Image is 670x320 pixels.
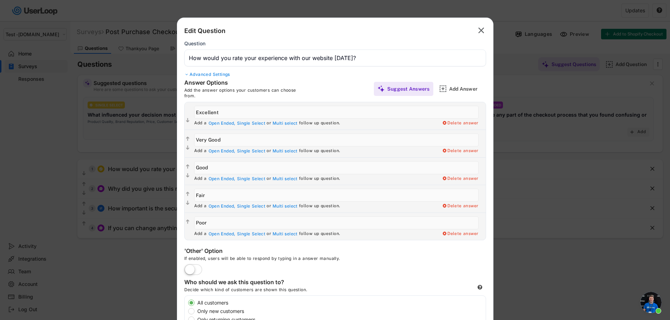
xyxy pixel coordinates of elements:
[449,86,484,92] div: Add Answer
[194,176,207,182] div: Add a
[184,287,360,295] div: Decide which kind of customers are shown this question.
[237,176,265,182] div: Single Select
[185,218,191,226] button: 
[442,148,479,154] div: Delete answer
[186,200,190,206] text: 
[209,120,236,126] div: Open Ended,
[237,203,265,209] div: Single Select
[237,231,265,237] div: Single Select
[194,189,479,202] input: Fair
[478,25,484,35] text: 
[640,292,662,313] a: Open chat
[185,191,191,198] button: 
[194,106,479,119] input: Excellent
[476,25,486,36] button: 
[186,136,190,142] text: 
[185,144,191,151] button: 
[185,136,191,143] button: 
[209,148,236,154] div: Open Ended,
[186,219,190,225] text: 
[267,176,271,182] div: or
[184,50,486,66] input: Type your question here...
[185,172,191,179] button: 
[442,120,479,126] div: Delete answer
[209,231,236,237] div: Open Ended,
[442,231,479,237] div: Delete answer
[377,85,385,92] img: MagicMajor%20%28Purple%29.svg
[194,120,207,126] div: Add a
[299,148,340,154] div: follow up question.
[194,231,207,237] div: Add a
[184,247,325,256] div: 'Other' Option
[299,120,340,126] div: follow up question.
[185,117,191,124] button: 
[299,176,340,182] div: follow up question.
[194,133,479,146] input: Very Good
[184,87,307,98] div: Add the answer options your customers can choose from.
[184,72,486,77] div: Advanced Settings
[185,200,191,207] button: 
[273,176,298,182] div: Multi select
[194,148,207,154] div: Add a
[237,148,265,154] div: Single Select
[267,231,271,237] div: or
[186,164,190,170] text: 
[194,161,479,174] input: Good
[442,203,479,209] div: Delete answer
[267,120,271,126] div: or
[194,203,207,209] div: Add a
[209,176,236,182] div: Open Ended,
[186,172,190,178] text: 
[267,148,271,154] div: or
[184,40,205,47] div: Question
[237,120,265,126] div: Single Select
[299,203,340,209] div: follow up question.
[195,300,486,305] label: All customers
[194,216,479,229] input: Poor
[273,231,298,237] div: Multi select
[185,163,191,170] button: 
[184,79,290,87] div: Answer Options
[299,231,340,237] div: follow up question.
[186,145,190,151] text: 
[439,85,447,92] img: AddMajor.svg
[273,203,298,209] div: Multi select
[195,309,486,314] label: Only new customers
[273,148,298,154] div: Multi select
[184,256,395,264] div: If enabled, users will be able to respond by typing in a answer manually.
[273,120,298,126] div: Multi select
[186,117,190,123] text: 
[442,176,479,182] div: Delete answer
[186,191,190,197] text: 
[184,27,225,35] div: Edit Question
[184,279,325,287] div: Who should we ask this question to?
[209,203,236,209] div: Open Ended,
[267,203,271,209] div: or
[387,86,430,92] div: Suggest Answers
